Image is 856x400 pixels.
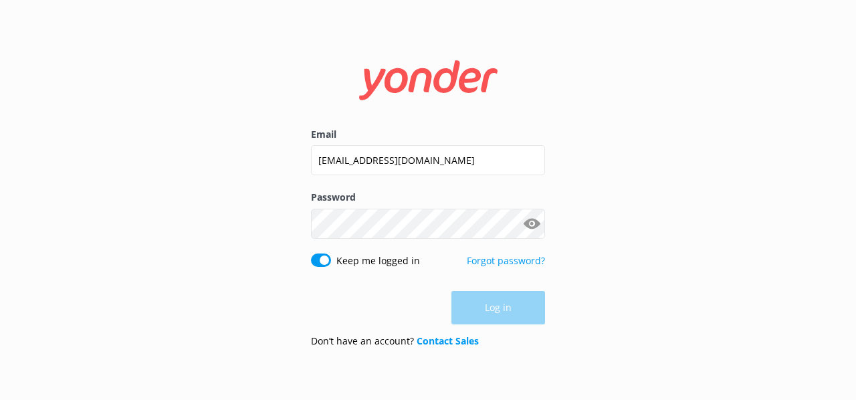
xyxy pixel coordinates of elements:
[311,127,545,142] label: Email
[311,145,545,175] input: user@emailaddress.com
[336,254,420,268] label: Keep me logged in
[467,254,545,267] a: Forgot password?
[311,334,479,348] p: Don’t have an account?
[417,334,479,347] a: Contact Sales
[311,190,545,205] label: Password
[518,210,545,237] button: Show password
